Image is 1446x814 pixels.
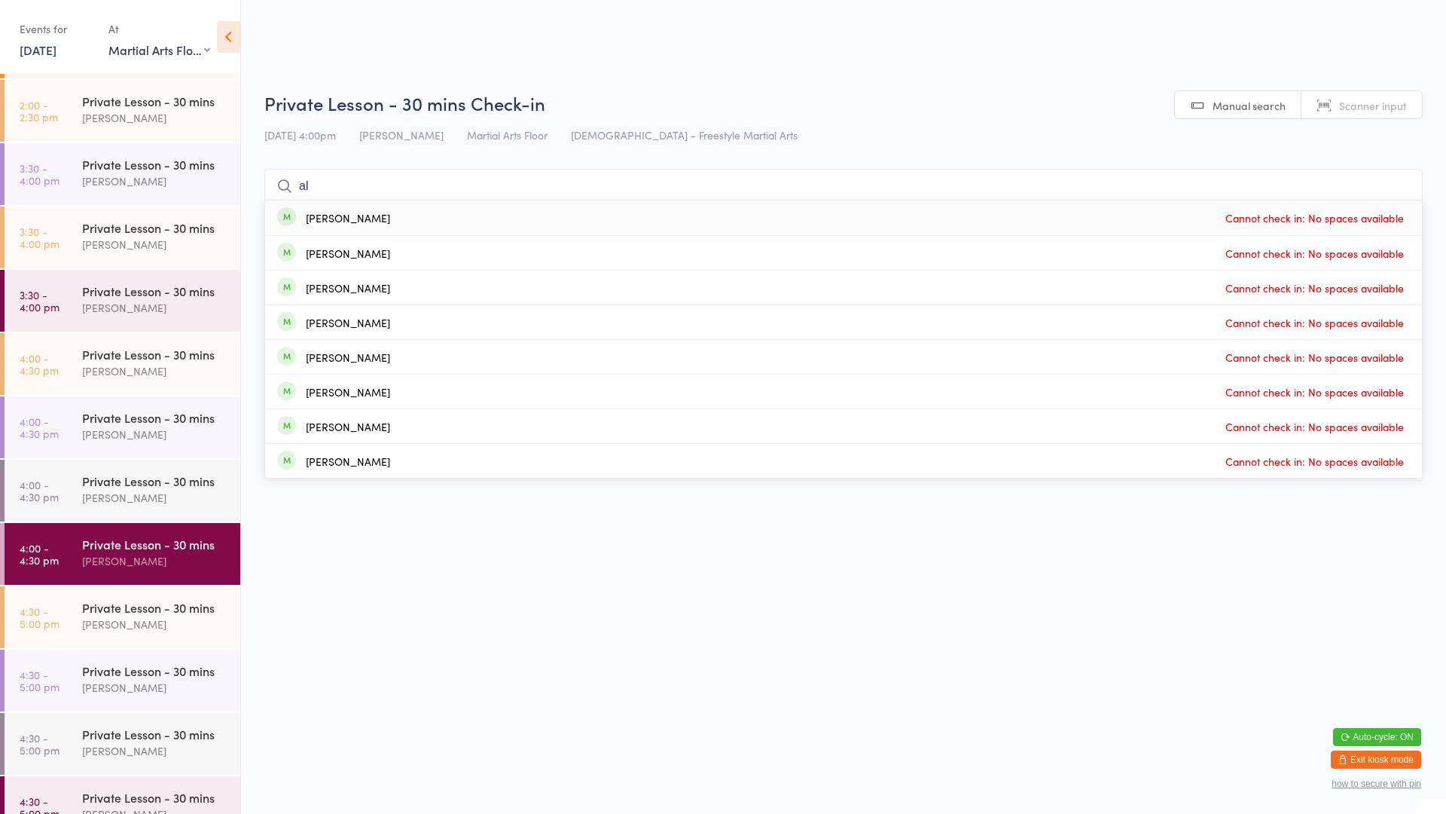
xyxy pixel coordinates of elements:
[359,127,444,142] span: [PERSON_NAME]
[20,415,59,439] time: 4:00 - 4:30 pm
[20,225,59,249] time: 3:30 - 4:00 pm
[306,455,390,467] div: [PERSON_NAME]
[108,41,210,58] div: Martial Arts Floor
[20,669,59,693] time: 4:30 - 5:00 pm
[20,352,59,376] time: 4:00 - 4:30 pm
[20,99,58,123] time: 2:00 - 2:30 pm
[264,127,336,142] span: [DATE] 4:00pm
[82,789,227,806] div: Private Lesson - 30 mins
[5,713,240,775] a: 4:30 -5:00 pmPrivate Lesson - 30 mins[PERSON_NAME]
[1222,381,1408,403] span: Cannot check in: No spaces available
[5,143,240,205] a: 3:30 -4:00 pmPrivate Lesson - 30 mins[PERSON_NAME]
[1213,98,1286,113] span: Manual search
[82,599,227,616] div: Private Lesson - 30 mins
[108,17,210,41] div: At
[5,586,240,648] a: 4:30 -5:00 pmPrivate Lesson - 30 mins[PERSON_NAME]
[571,127,798,142] span: [DEMOGRAPHIC_DATA] - Freestyle Martial Arts
[82,173,227,190] div: [PERSON_NAME]
[264,169,1423,203] input: Search
[1222,277,1408,299] span: Cannot check in: No spaces available
[82,426,227,443] div: [PERSON_NAME]
[264,90,1423,115] h2: Private Lesson - 30 mins Check-in
[1222,311,1408,334] span: Cannot check in: No spaces available
[82,93,227,109] div: Private Lesson - 30 mins
[306,247,390,259] div: [PERSON_NAME]
[82,663,227,679] div: Private Lesson - 30 mins
[20,41,56,58] a: [DATE]
[82,489,227,506] div: [PERSON_NAME]
[82,219,227,236] div: Private Lesson - 30 mins
[82,299,227,317] div: [PERSON_NAME]
[5,333,240,395] a: 4:00 -4:30 pmPrivate Lesson - 30 mins[PERSON_NAME]
[306,212,390,224] div: [PERSON_NAME]
[5,396,240,458] a: 4:00 -4:30 pmPrivate Lesson - 30 mins[PERSON_NAME]
[82,536,227,552] div: Private Lesson - 30 mins
[20,162,59,186] time: 3:30 - 4:00 pm
[82,346,227,363] div: Private Lesson - 30 mins
[5,650,240,711] a: 4:30 -5:00 pmPrivate Lesson - 30 mins[PERSON_NAME]
[1222,415,1408,438] span: Cannot check in: No spaces available
[1331,751,1421,769] button: Exit kiosk mode
[306,386,390,398] div: [PERSON_NAME]
[82,679,227,696] div: [PERSON_NAME]
[306,317,390,329] div: [PERSON_NAME]
[467,127,548,142] span: Martial Arts Floor
[1333,728,1421,746] button: Auto-cycle: ON
[1222,346,1408,369] span: Cannot check in: No spaces available
[5,270,240,332] a: 3:30 -4:00 pmPrivate Lesson - 30 mins[PERSON_NAME]
[1222,207,1408,229] span: Cannot check in: No spaces available
[82,283,227,299] div: Private Lesson - 30 mins
[82,236,227,253] div: [PERSON_NAME]
[20,732,59,756] time: 4:30 - 5:00 pm
[1222,242,1408,265] span: Cannot check in: No spaces available
[20,542,59,566] time: 4:00 - 4:30 pm
[306,421,390,433] div: [PERSON_NAME]
[20,289,59,313] time: 3:30 - 4:00 pm
[82,409,227,426] div: Private Lesson - 30 mins
[306,351,390,363] div: [PERSON_NAME]
[5,523,240,585] a: 4:00 -4:30 pmPrivate Lesson - 30 mins[PERSON_NAME]
[20,17,93,41] div: Events for
[306,282,390,294] div: [PERSON_NAME]
[5,80,240,142] a: 2:00 -2:30 pmPrivate Lesson - 30 mins[PERSON_NAME]
[82,363,227,380] div: [PERSON_NAME]
[82,616,227,633] div: [PERSON_NAME]
[1332,779,1421,789] button: how to secure with pin
[20,605,59,629] time: 4:30 - 5:00 pm
[1222,450,1408,473] span: Cannot check in: No spaces available
[82,109,227,127] div: [PERSON_NAME]
[20,479,59,503] time: 4:00 - 4:30 pm
[82,156,227,173] div: Private Lesson - 30 mins
[5,207,240,268] a: 3:30 -4:00 pmPrivate Lesson - 30 mins[PERSON_NAME]
[82,473,227,489] div: Private Lesson - 30 mins
[5,460,240,522] a: 4:00 -4:30 pmPrivate Lesson - 30 mins[PERSON_NAME]
[1339,98,1407,113] span: Scanner input
[82,726,227,742] div: Private Lesson - 30 mins
[82,552,227,570] div: [PERSON_NAME]
[82,742,227,760] div: [PERSON_NAME]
